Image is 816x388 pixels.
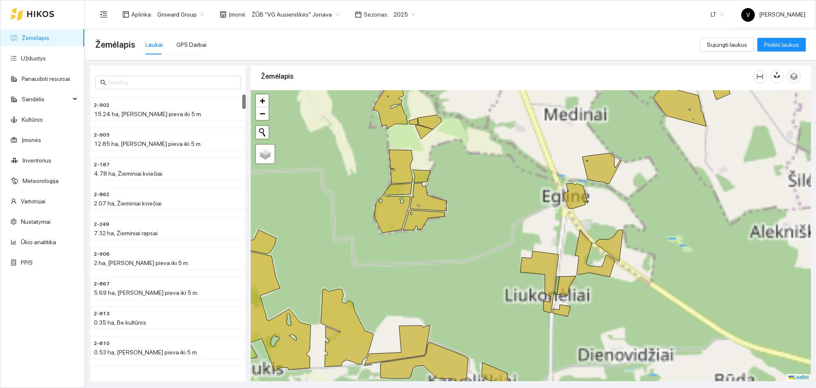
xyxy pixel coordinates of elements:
span: 2-862 [94,191,109,199]
span: shop [220,11,227,18]
span: − [260,108,265,119]
span: 2-867 [94,280,110,288]
a: Vartotojai [21,198,45,205]
a: Žemėlapis [22,34,49,41]
a: Įmonės [22,137,41,143]
a: Užduotys [21,55,46,62]
input: Paieška [108,78,235,87]
span: calendar [355,11,362,18]
a: Nustatymai [21,218,51,225]
a: Pridėti laukus [757,41,806,48]
span: Pridėti laukus [764,40,799,49]
span: Žemėlapis [95,38,135,51]
button: menu-fold [95,6,112,23]
span: 2-813 [94,310,110,318]
span: 2-905 [94,131,110,139]
button: Initiate a new search [256,126,269,139]
span: 2-187 [94,161,110,169]
a: PPIS [21,259,33,266]
a: Ūkio analitika [21,239,56,245]
span: 2.07 ha, Žieminiai kviečiai [94,200,161,207]
span: 2 ha, [PERSON_NAME] pieva iki 5 m. [94,260,189,266]
span: V [746,8,750,22]
div: Žemėlapis [261,64,753,88]
span: search [100,80,106,86]
button: column-width [753,70,767,83]
span: 2-902 [94,101,109,109]
span: 5.69 ha, [PERSON_NAME] pieva iki 5 m. [94,289,198,296]
a: Panaudoti resursai [22,75,70,82]
span: Aplinka : [131,10,152,19]
a: Zoom out [256,107,269,120]
span: 2-810 [94,339,110,348]
span: 2-906 [94,250,110,258]
div: Laukai [145,40,163,49]
a: Kultūros [22,116,43,123]
a: Leaflet [788,374,809,380]
span: ŽŪB "VG Ausieniškės" Jonava [252,8,340,21]
span: 2025 [394,8,416,21]
button: Sujungti laukus [700,38,754,51]
span: 7.32 ha, Žieminiai rapsai [94,230,158,237]
span: LT [711,8,724,21]
span: Sandėlis [22,91,70,108]
span: column-width [754,73,766,80]
span: Įmonė : [229,10,246,19]
span: 2-921 [94,369,109,377]
a: Inventorius [23,157,51,164]
a: Meteorologija [23,177,59,184]
span: menu-fold [100,11,108,18]
span: layout [122,11,129,18]
span: Sujungti laukus [707,40,747,49]
div: GPS Darbai [176,40,207,49]
span: + [260,95,265,106]
span: 4.78 ha, Žieminiai kviečiai [94,170,162,177]
span: [PERSON_NAME] [741,11,805,18]
span: Sezonas : [364,10,388,19]
a: Zoom in [256,94,269,107]
span: Groward Group [157,8,204,21]
span: 12.85 ha, [PERSON_NAME] pieva iki 5 m. [94,140,202,147]
span: 2-249 [94,220,109,228]
span: 0.53 ha, [PERSON_NAME] pieva iki 5 m. [94,349,198,356]
a: Sujungti laukus [700,41,754,48]
span: 0.35 ha, Be kultūros [94,319,146,326]
span: 15.24 ha, [PERSON_NAME] pieva iki 5 m. [94,111,202,117]
button: Pridėti laukus [757,38,806,51]
a: Layers [256,145,275,163]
